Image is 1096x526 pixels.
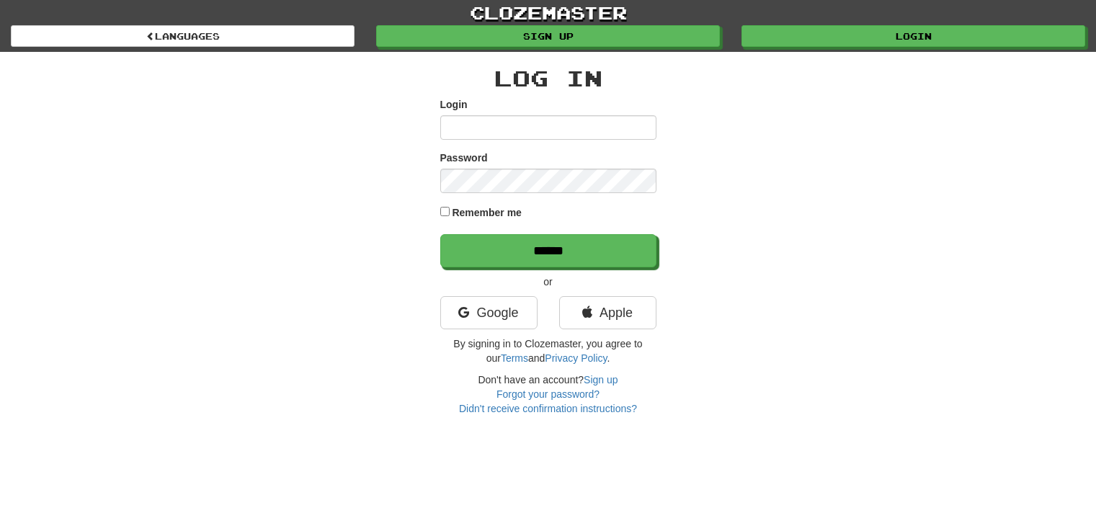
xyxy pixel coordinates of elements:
[440,151,488,165] label: Password
[440,66,656,90] h2: Log In
[440,296,538,329] a: Google
[11,25,355,47] a: Languages
[440,97,468,112] label: Login
[545,352,607,364] a: Privacy Policy
[440,336,656,365] p: By signing in to Clozemaster, you agree to our and .
[501,352,528,364] a: Terms
[440,275,656,289] p: or
[741,25,1085,47] a: Login
[376,25,720,47] a: Sign up
[559,296,656,329] a: Apple
[440,373,656,416] div: Don't have an account?
[459,403,637,414] a: Didn't receive confirmation instructions?
[584,374,618,385] a: Sign up
[452,205,522,220] label: Remember me
[496,388,600,400] a: Forgot your password?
